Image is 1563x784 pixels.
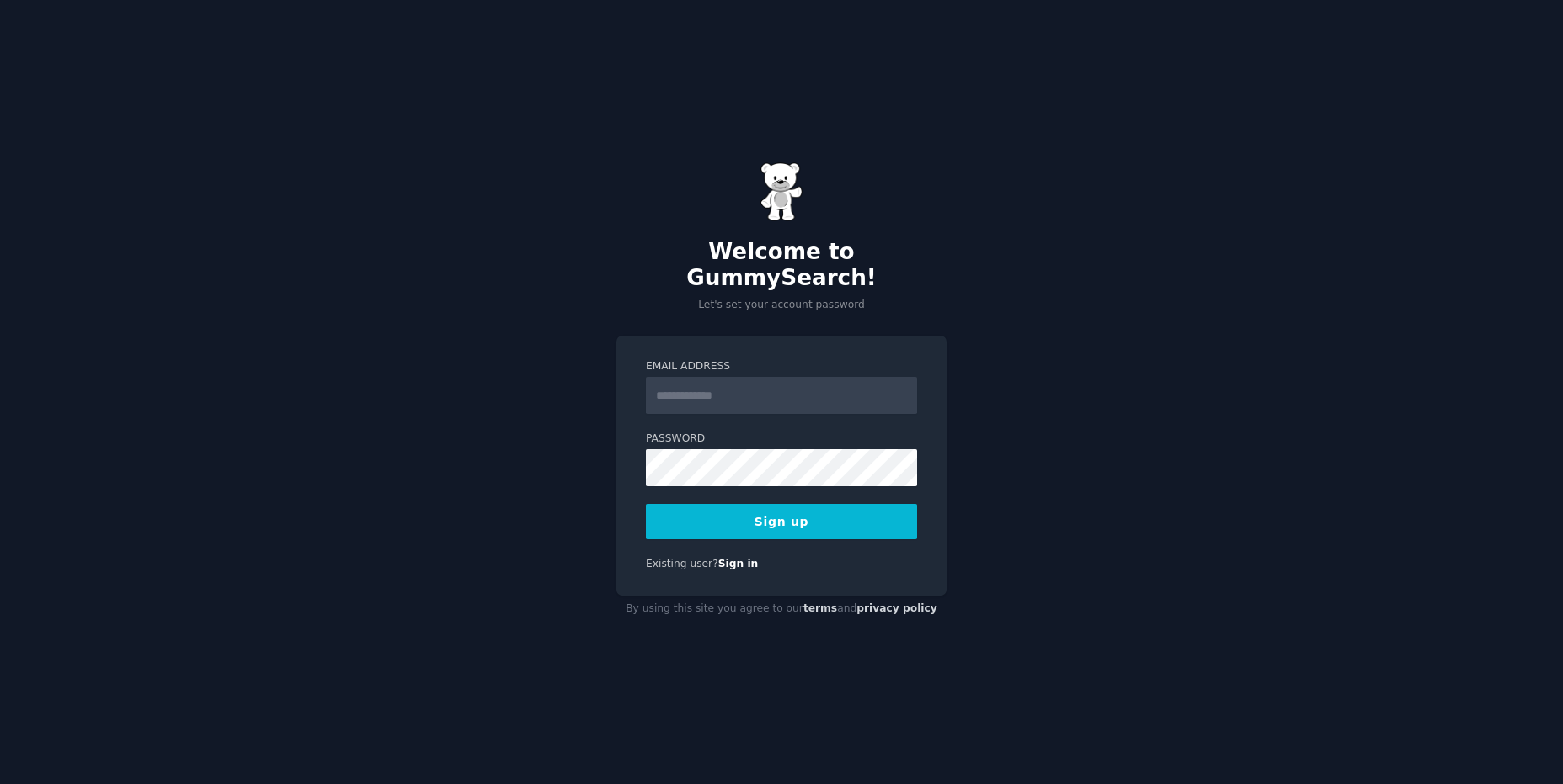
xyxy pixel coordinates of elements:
span: Existing user? [646,558,718,569]
div: By using this site you agree to our and [616,596,947,622]
h2: Welcome to GummySearch! [616,239,947,292]
img: Gummy Bear [760,162,803,221]
a: privacy policy [856,602,937,614]
a: Sign in [718,558,759,569]
p: Let's set your account password [616,298,947,313]
label: Password [646,432,917,447]
button: Sign up [646,504,917,539]
label: Email Address [646,359,917,374]
a: terms [803,602,837,614]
